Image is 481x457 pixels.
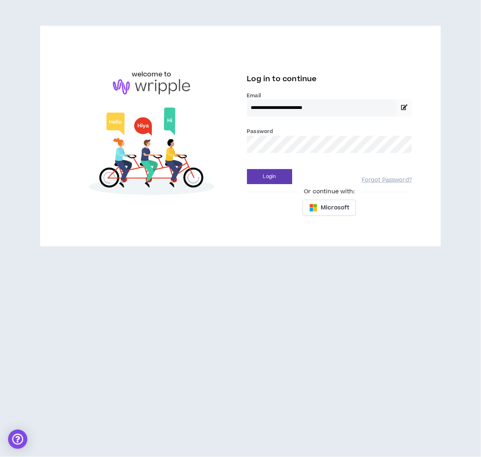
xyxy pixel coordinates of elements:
[321,203,349,212] span: Microsoft
[362,176,412,184] a: Forgot Password?
[69,102,234,203] img: Welcome to Wripple
[113,79,190,94] img: logo-brand.png
[8,430,27,449] div: Open Intercom Messenger
[299,187,360,196] span: Or continue with:
[247,169,292,184] button: Login
[247,74,317,84] span: Log in to continue
[247,128,273,135] label: Password
[132,70,172,79] h6: welcome to
[398,140,408,150] keeper-lock: Open Keeper Popup
[247,92,412,99] label: Email
[303,200,356,216] button: Microsoft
